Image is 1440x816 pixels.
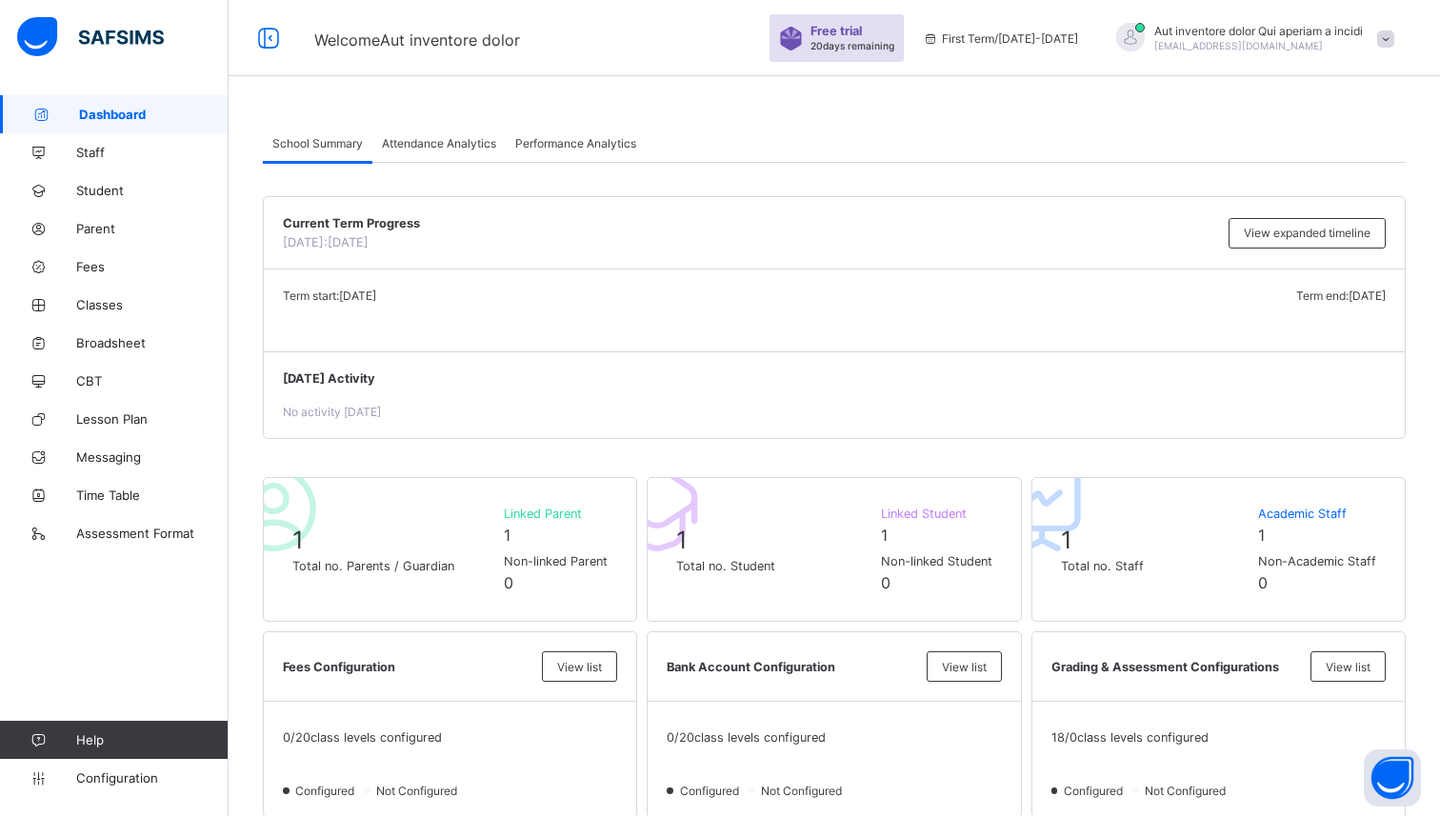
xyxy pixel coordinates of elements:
[1061,526,1072,554] span: 1
[17,17,164,57] img: safsims
[515,136,636,150] span: Performance Analytics
[1258,507,1376,521] span: Academic Staff
[76,297,229,312] span: Classes
[1061,559,1249,573] span: Total no. Staff
[676,559,870,573] span: Total no. Student
[1364,749,1421,806] button: Open asap
[1051,730,1209,745] span: 18 / 0 class levels configured
[810,40,894,51] span: 20 days remaining
[283,371,1386,386] span: [DATE] Activity
[283,289,376,303] span: Term start: [DATE]
[76,373,229,388] span: CBT
[283,660,532,674] span: Fees Configuration
[283,216,1219,230] span: Current Term Progress
[810,24,885,38] span: Free trial
[76,732,228,747] span: Help
[76,411,229,427] span: Lesson Plan
[283,730,442,745] span: 0 / 20 class levels configured
[1296,289,1386,303] span: Term end: [DATE]
[76,770,228,786] span: Configuration
[504,554,608,568] span: Non-linked Parent
[881,526,888,545] span: 1
[1143,784,1231,798] span: Not Configured
[1097,23,1404,54] div: Aut inventore dolor Qui aperiam a incidi
[1258,573,1268,592] span: 0
[1244,226,1370,240] span: View expanded timeline
[881,554,992,568] span: Non-linked Student
[942,660,987,674] span: View list
[283,235,369,249] span: [DATE]: [DATE]
[374,784,463,798] span: Not Configured
[293,784,360,798] span: Configured
[76,183,229,198] span: Student
[678,784,745,798] span: Configured
[881,573,890,592] span: 0
[667,660,916,674] span: Bank Account Configuration
[79,107,229,122] span: Dashboard
[283,405,381,419] span: No activity [DATE]
[76,259,229,274] span: Fees
[1062,784,1129,798] span: Configured
[557,660,602,674] span: View list
[881,507,992,521] span: Linked Student
[76,488,229,503] span: Time Table
[759,784,848,798] span: Not Configured
[76,335,229,350] span: Broadsheet
[779,27,803,50] img: sticker-purple.71386a28dfed39d6af7621340158ba97.svg
[272,136,363,150] span: School Summary
[504,507,608,521] span: Linked Parent
[1258,554,1376,568] span: Non-Academic Staff
[1051,660,1301,674] span: Grading & Assessment Configurations
[292,526,304,554] span: 1
[76,526,229,541] span: Assessment Format
[923,31,1078,46] span: session/term information
[676,526,688,554] span: 1
[76,221,229,236] span: Parent
[76,145,229,160] span: Staff
[1258,526,1265,545] span: 1
[504,573,513,592] span: 0
[292,559,494,573] span: Total no. Parents / Guardian
[1154,40,1323,51] span: [EMAIL_ADDRESS][DOMAIN_NAME]
[382,136,496,150] span: Attendance Analytics
[1154,24,1363,38] span: Aut inventore dolor Qui aperiam a incidi
[76,449,229,465] span: Messaging
[504,526,510,545] span: 1
[314,30,520,50] span: Welcome Aut inventore dolor
[1326,660,1370,674] span: View list
[667,730,826,745] span: 0 / 20 class levels configured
